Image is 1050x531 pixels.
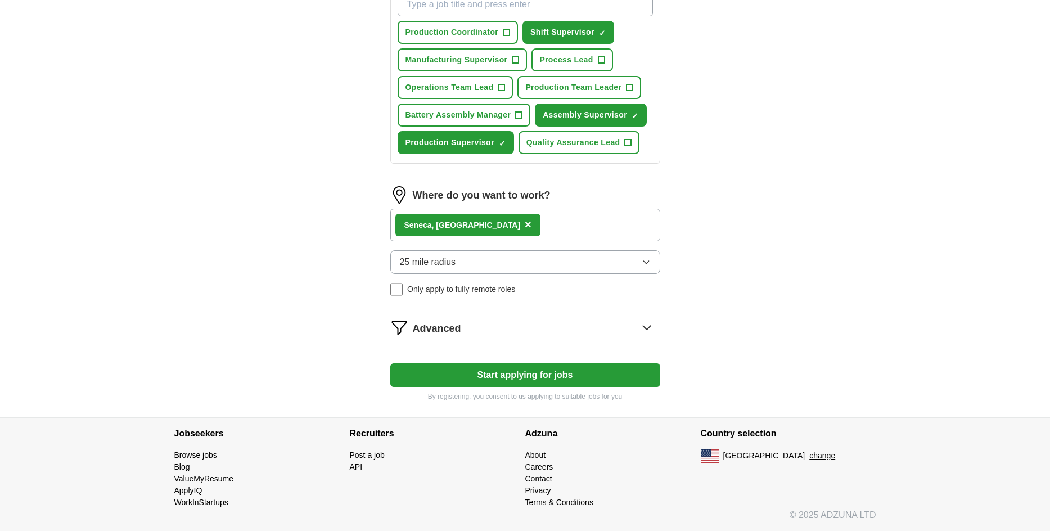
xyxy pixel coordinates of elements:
[599,29,606,38] span: ✓
[400,255,456,269] span: 25 mile radius
[174,462,190,471] a: Blog
[404,220,432,229] strong: Seneca
[525,474,552,483] a: Contact
[350,462,363,471] a: API
[405,109,511,121] span: Battery Assembly Manager
[390,250,660,274] button: 25 mile radius
[701,418,876,449] h4: Country selection
[390,391,660,402] p: By registering, you consent to us applying to suitable jobs for you
[165,508,885,531] div: © 2025 ADZUNA LTD
[350,451,385,460] a: Post a job
[723,450,805,462] span: [GEOGRAPHIC_DATA]
[407,283,515,295] span: Only apply to fully remote roles
[390,283,403,296] input: Only apply to fully remote roles
[390,186,408,204] img: location.png
[405,54,508,66] span: Manufacturing Supervisor
[525,82,621,93] span: Production Team Leader
[390,318,408,336] img: filter
[525,486,551,495] a: Privacy
[405,137,494,148] span: Production Supervisor
[543,109,627,121] span: Assembly Supervisor
[525,498,593,507] a: Terms & Conditions
[398,21,519,44] button: Production Coordinator
[398,76,513,99] button: Operations Team Lead
[405,26,499,38] span: Production Coordinator
[413,188,551,203] label: Where do you want to work?
[174,498,228,507] a: WorkInStartups
[517,76,641,99] button: Production Team Leader
[535,103,647,127] button: Assembly Supervisor✓
[525,218,531,231] span: ×
[531,48,612,71] button: Process Lead
[525,451,546,460] a: About
[174,486,202,495] a: ApplyIQ
[413,321,461,336] span: Advanced
[404,219,520,231] div: , [GEOGRAPHIC_DATA]
[809,450,835,462] button: change
[390,363,660,387] button: Start applying for jobs
[539,54,593,66] span: Process Lead
[398,103,531,127] button: Battery Assembly Manager
[530,26,594,38] span: Shift Supervisor
[632,111,638,120] span: ✓
[398,131,514,154] button: Production Supervisor✓
[526,137,620,148] span: Quality Assurance Lead
[525,462,553,471] a: Careers
[701,449,719,463] img: US flag
[519,131,640,154] button: Quality Assurance Lead
[522,21,614,44] button: Shift Supervisor✓
[174,451,217,460] a: Browse jobs
[525,217,531,233] button: ×
[405,82,494,93] span: Operations Team Lead
[174,474,234,483] a: ValueMyResume
[499,139,506,148] span: ✓
[398,48,528,71] button: Manufacturing Supervisor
